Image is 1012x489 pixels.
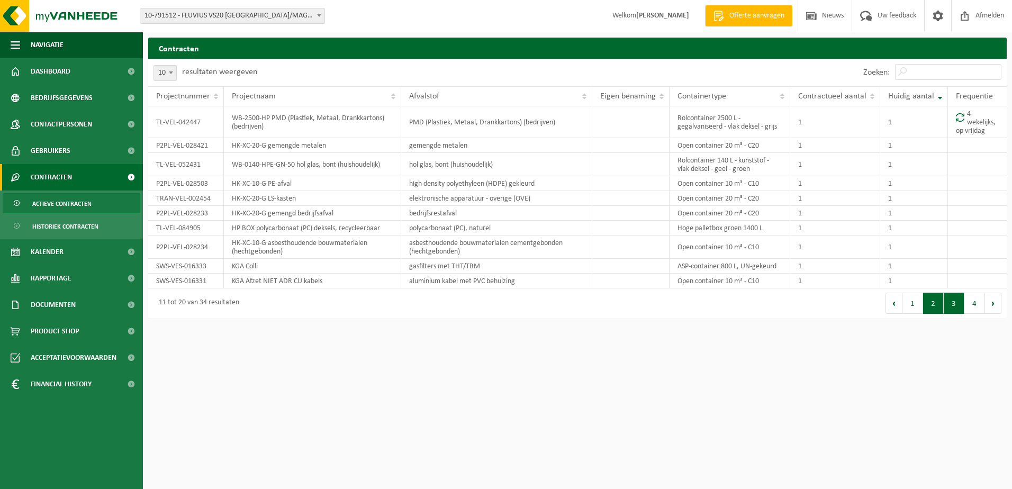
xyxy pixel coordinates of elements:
td: 1 [880,236,948,259]
td: P2PL-VEL-028234 [148,236,224,259]
span: Product Shop [31,318,79,345]
span: Historiek contracten [32,216,98,237]
td: 1 [880,106,948,138]
td: HK-XC-10-G asbesthoudende bouwmaterialen (hechtgebonden) [224,236,401,259]
td: 1 [880,176,948,191]
span: Bedrijfsgegevens [31,85,93,111]
span: Huidig aantal [888,92,934,101]
td: 1 [790,153,880,176]
button: 2 [923,293,944,314]
td: SWS-VES-016331 [148,274,224,288]
td: Open container 20 m³ - C20 [670,206,790,221]
td: ASP-container 800 L, UN-gekeurd [670,259,790,274]
td: asbesthoudende bouwmaterialen cementgebonden (hechtgebonden) [401,236,593,259]
td: TRAN-VEL-002454 [148,191,224,206]
td: Open container 10 m³ - C10 [670,274,790,288]
span: Containertype [677,92,726,101]
span: Documenten [31,292,76,318]
td: PMD (Plastiek, Metaal, Drankkartons) (bedrijven) [401,106,593,138]
span: Contracten [31,164,72,191]
span: Navigatie [31,32,64,58]
button: 4 [964,293,985,314]
td: 1 [880,221,948,236]
td: HP BOX polycarbonaat (PC) deksels, recycleerbaar [224,221,401,236]
span: 10 [154,66,176,80]
td: polycarbonaat (PC), naturel [401,221,593,236]
td: TL-VEL-084905 [148,221,224,236]
td: SWS-VES-016333 [148,259,224,274]
td: 1 [790,259,880,274]
strong: [PERSON_NAME] [636,12,689,20]
div: 11 tot 20 van 34 resultaten [153,294,239,313]
span: Financial History [31,371,92,397]
td: 1 [790,221,880,236]
span: Projectnaam [232,92,276,101]
span: Frequentie [956,92,993,101]
td: KGA Afzet NIET ADR CU kabels [224,274,401,288]
span: Afvalstof [409,92,439,101]
span: Offerte aanvragen [727,11,787,21]
span: Acceptatievoorwaarden [31,345,116,371]
h2: Contracten [148,38,1007,58]
td: hol glas, bont (huishoudelijk) [401,153,593,176]
span: Dashboard [31,58,70,85]
td: high density polyethyleen (HDPE) gekleurd [401,176,593,191]
a: Historiek contracten [3,216,140,236]
td: 1 [790,191,880,206]
span: Contractueel aantal [798,92,866,101]
label: resultaten weergeven [182,68,257,76]
td: 1 [790,236,880,259]
span: 10 [153,65,177,81]
td: 1 [790,206,880,221]
td: P2PL-VEL-028503 [148,176,224,191]
td: gemengde metalen [401,138,593,153]
td: Open container 10 m³ - C10 [670,176,790,191]
td: TL-VEL-052431 [148,153,224,176]
td: 1 [790,176,880,191]
span: Contactpersonen [31,111,92,138]
td: 1 [880,153,948,176]
span: 10-791512 - FLUVIUS VS20 ANTWERPEN/MAGAZIJN, KLANTENKANTOOR EN INFRA - DEURNE [140,8,324,23]
td: 1 [790,274,880,288]
td: TL-VEL-042447 [148,106,224,138]
td: 1 [880,274,948,288]
td: Hoge palletbox groen 1400 L [670,221,790,236]
td: Open container 20 m³ - C20 [670,191,790,206]
td: Rolcontainer 140 L - kunststof - vlak deksel - geel - groen [670,153,790,176]
td: Open container 20 m³ - C20 [670,138,790,153]
td: HK-XC-10-G PE-afval [224,176,401,191]
td: 1 [790,106,880,138]
span: Eigen benaming [600,92,656,101]
td: bedrijfsrestafval [401,206,593,221]
a: Actieve contracten [3,193,140,213]
span: Rapportage [31,265,71,292]
td: HK-XC-20-G gemengd bedrijfsafval [224,206,401,221]
label: Zoeken: [863,68,890,77]
td: 4-wekelijks, op vrijdag [948,106,1007,138]
td: 1 [790,138,880,153]
button: Next [985,293,1001,314]
span: Projectnummer [156,92,210,101]
td: 1 [880,138,948,153]
td: HK-XC-20-G LS-kasten [224,191,401,206]
span: Kalender [31,239,64,265]
a: Offerte aanvragen [705,5,792,26]
td: 1 [880,206,948,221]
td: WB-0140-HPE-GN-50 hol glas, bont (huishoudelijk) [224,153,401,176]
td: 1 [880,191,948,206]
td: gasfilters met THT/TBM [401,259,593,274]
span: Gebruikers [31,138,70,164]
td: aluminium kabel met PVC behuizing [401,274,593,288]
td: HK-XC-20-G gemengde metalen [224,138,401,153]
button: 1 [902,293,923,314]
span: Actieve contracten [32,194,92,214]
td: elektronische apparatuur - overige (OVE) [401,191,593,206]
td: KGA Colli [224,259,401,274]
td: Open container 10 m³ - C10 [670,236,790,259]
td: P2PL-VEL-028233 [148,206,224,221]
span: 10-791512 - FLUVIUS VS20 ANTWERPEN/MAGAZIJN, KLANTENKANTOOR EN INFRA - DEURNE [140,8,325,24]
button: Previous [885,293,902,314]
td: Rolcontainer 2500 L - gegalvaniseerd - vlak deksel - grijs [670,106,790,138]
button: 3 [944,293,964,314]
td: P2PL-VEL-028421 [148,138,224,153]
